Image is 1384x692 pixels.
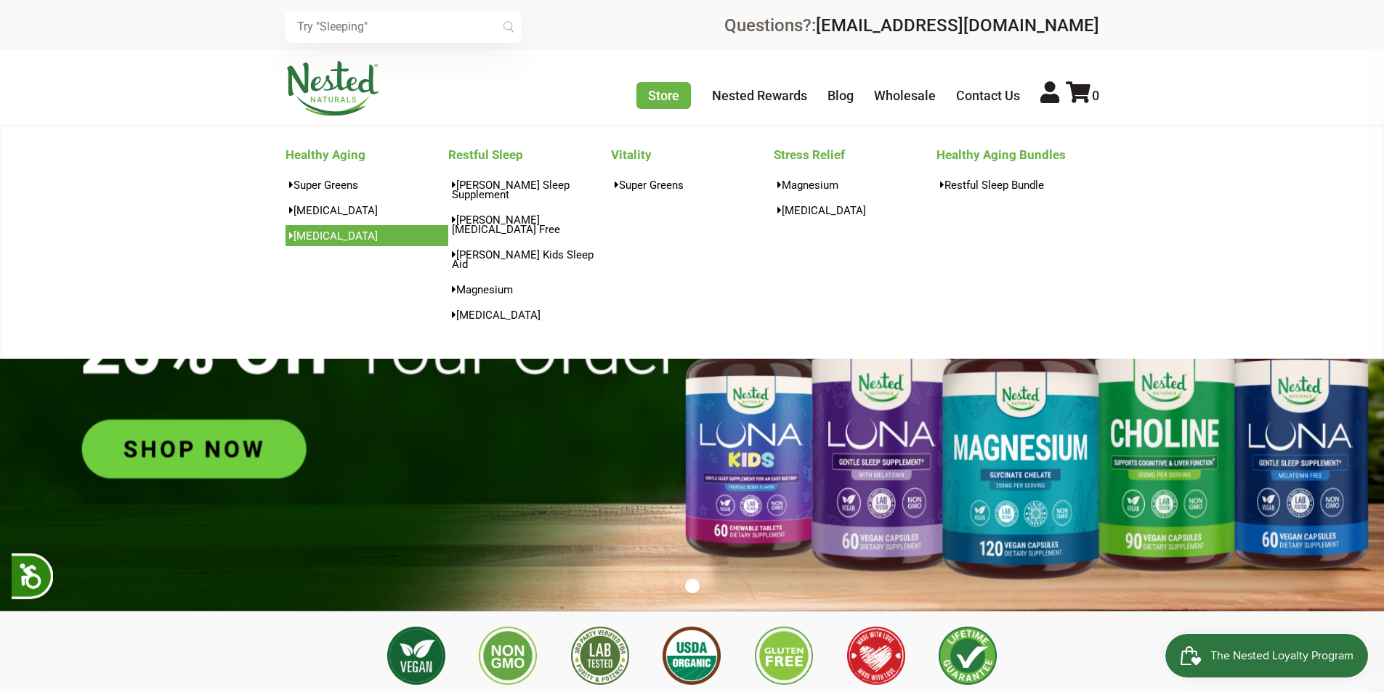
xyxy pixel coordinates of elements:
[286,174,448,195] a: Super Greens
[1092,88,1099,103] span: 0
[816,15,1099,36] a: [EMAIL_ADDRESS][DOMAIN_NAME]
[571,627,629,685] img: 3rd Party Lab Tested
[448,174,611,205] a: [PERSON_NAME] Sleep Supplement
[847,627,905,685] img: Made with Love
[685,579,700,593] button: 1 of 1
[636,82,691,109] a: Store
[611,143,774,166] a: Vitality
[448,304,611,325] a: [MEDICAL_DATA]
[1066,88,1099,103] a: 0
[1165,634,1369,677] iframe: Button to open loyalty program pop-up
[774,200,936,221] a: [MEDICAL_DATA]
[724,17,1099,34] div: Questions?:
[874,88,936,103] a: Wholesale
[712,88,807,103] a: Nested Rewards
[448,209,611,240] a: [PERSON_NAME][MEDICAL_DATA] Free
[663,627,721,685] img: USDA Organic
[774,143,936,166] a: Stress Relief
[939,627,997,685] img: Lifetime Guarantee
[774,174,936,195] a: Magnesium
[827,88,854,103] a: Blog
[936,143,1099,166] a: Healthy Aging Bundles
[286,200,448,221] a: [MEDICAL_DATA]
[286,225,448,246] a: [MEDICAL_DATA]
[479,627,537,685] img: Non GMO
[448,143,611,166] a: Restful Sleep
[448,244,611,274] a: [PERSON_NAME] Kids Sleep Aid
[448,279,611,300] a: Magnesium
[286,61,380,116] img: Nested Naturals
[286,11,521,43] input: Try "Sleeping"
[387,627,445,685] img: Vegan
[936,174,1099,195] a: Restful Sleep Bundle
[755,627,813,685] img: Gluten Free
[611,174,774,195] a: Super Greens
[956,88,1020,103] a: Contact Us
[286,143,448,166] a: Healthy Aging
